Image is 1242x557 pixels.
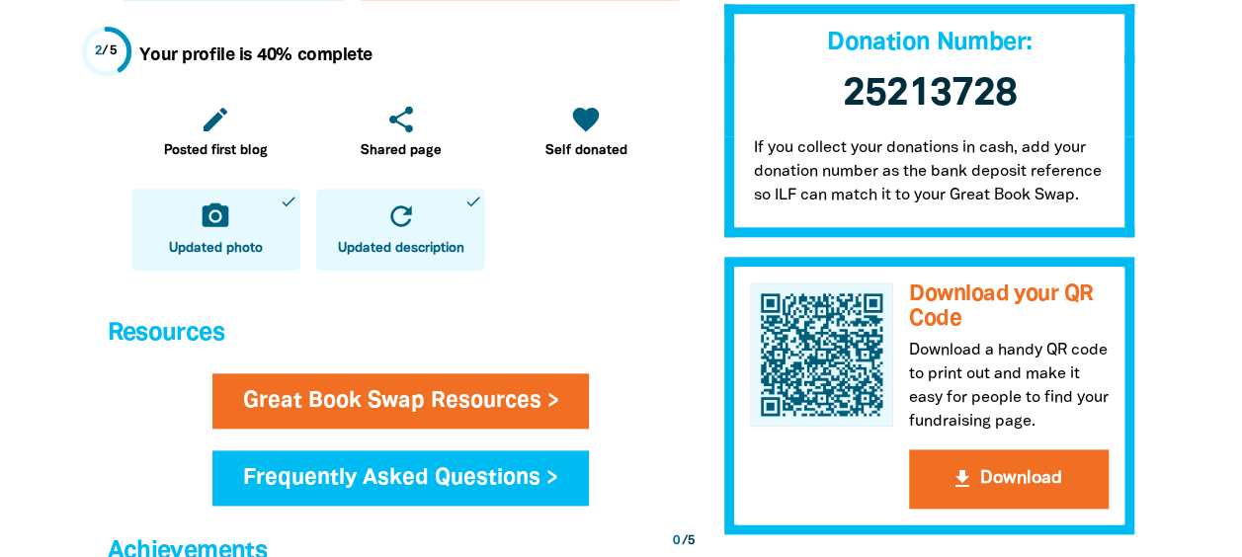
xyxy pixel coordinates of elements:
[316,189,485,271] a: refreshUpdated descriptiondone
[95,41,118,60] div: / 5
[316,92,485,174] a: shareShared page
[724,136,1135,237] p: If you collect your donations in cash, add your donation number as the bank deposit reference so ...
[951,467,974,491] i: get_app
[501,92,670,174] a: favoriteSelf donated
[843,76,1017,113] span: 25213728
[169,239,263,259] span: Updated photo
[361,141,442,161] span: Shared page
[673,532,695,551] div: / 5
[280,193,297,210] i: done
[131,92,300,174] a: editPosted first blog
[200,200,231,232] i: camera_alt
[464,193,482,210] i: done
[827,32,1032,54] span: Donation Number:
[200,104,231,135] i: edit
[139,47,373,63] strong: Your profile is 40% complete
[164,141,268,161] span: Posted first blog
[212,373,590,429] a: Great Book Swap Resources >
[385,104,417,135] i: share
[131,189,300,271] a: camera_altUpdated photodone
[570,104,602,135] i: favorite
[108,322,224,345] span: Resources
[909,449,1109,509] button: get_appDownload
[544,141,626,161] span: Self donated
[95,44,103,56] span: 2
[338,239,464,259] span: Updated description
[909,282,1109,331] h3: Download your QR Code
[385,200,417,232] i: refresh
[212,450,589,506] a: Frequently Asked Questions >
[673,535,680,547] span: 0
